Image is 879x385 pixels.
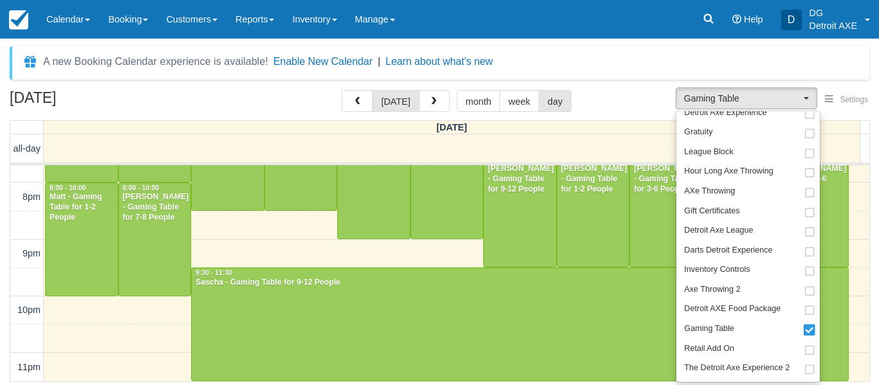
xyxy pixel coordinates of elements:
button: week [499,90,539,112]
div: Matt - Gaming Table for 1-2 People [49,192,115,223]
span: League Block [684,147,733,158]
a: Learn about what's new [385,56,493,67]
span: Help [744,14,763,24]
p: Detroit AXE [810,19,857,32]
span: 10pm [17,305,41,315]
div: [PERSON_NAME] - Gaming Table for 9-12 People [487,164,553,195]
button: Enable New Calendar [273,55,373,68]
span: Detroit Axe Experience [684,107,766,119]
span: Axe Throwing 2 [684,284,740,296]
i: Help [732,15,741,24]
button: day [539,90,571,112]
a: 8:00 - 10:00[PERSON_NAME] - Gaming Table for 7-8 People [118,183,192,296]
h2: [DATE] [10,90,172,114]
span: Detroit Axe League [684,225,753,237]
img: checkfront-main-nav-mini-logo.png [9,10,28,30]
span: Gaming Table [684,323,734,335]
span: 8pm [23,192,41,202]
span: Darts Detroit Experience [684,245,772,256]
span: AXe Throwing [684,186,735,197]
span: 8:00 - 10:00 [123,184,160,192]
a: Daisy - Gaming Table for 1-2 People [411,125,484,239]
span: Gratuity [684,127,712,138]
span: Gift Certificates [684,206,739,217]
span: Retail Add On [684,343,734,355]
span: | [378,56,380,67]
a: [PERSON_NAME] - Gaming Table for 1-2 People [557,154,630,268]
span: Hour Long Axe Throwing [684,166,773,177]
span: all-day [14,143,41,154]
span: Settings [840,95,868,104]
span: [DATE] [436,122,467,132]
span: The Detroit Axe Experience 2 [684,363,790,374]
a: [PERSON_NAME] - Gaming Table for 9-12 People [483,154,557,268]
a: [PERSON_NAME] - Gaming Table for 3-6 People [629,154,703,268]
div: [PERSON_NAME] - Gaming Table for 3-6 People [633,164,699,195]
button: Gaming Table [676,87,817,109]
span: Inventory Controls [684,264,750,276]
span: 9:30 - 11:30 [196,269,232,276]
span: 8:00 - 10:00 [50,184,86,192]
p: DG [810,6,857,19]
a: [PERSON_NAME] - Gaming Table for 3-6 People [337,125,411,239]
div: Sascha - Gaming Table for 9-12 People [195,278,845,288]
a: 9:30 - 11:30Sascha - Gaming Table for 9-12 People [191,267,849,381]
span: 11pm [17,362,41,372]
button: [DATE] [372,90,419,112]
span: 9pm [23,248,41,258]
div: [PERSON_NAME] - Gaming Table for 1-2 People [560,164,626,195]
div: D [781,10,802,30]
div: [PERSON_NAME] - Gaming Table for 7-8 People [122,192,188,223]
span: Gaming Table [684,92,800,105]
div: A new Booking Calendar experience is available! [43,54,268,69]
button: month [457,90,501,112]
button: Settings [817,91,876,109]
span: Detroit AXE Food Package [684,303,781,315]
a: 8:00 - 10:00Matt - Gaming Table for 1-2 People [45,183,118,296]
